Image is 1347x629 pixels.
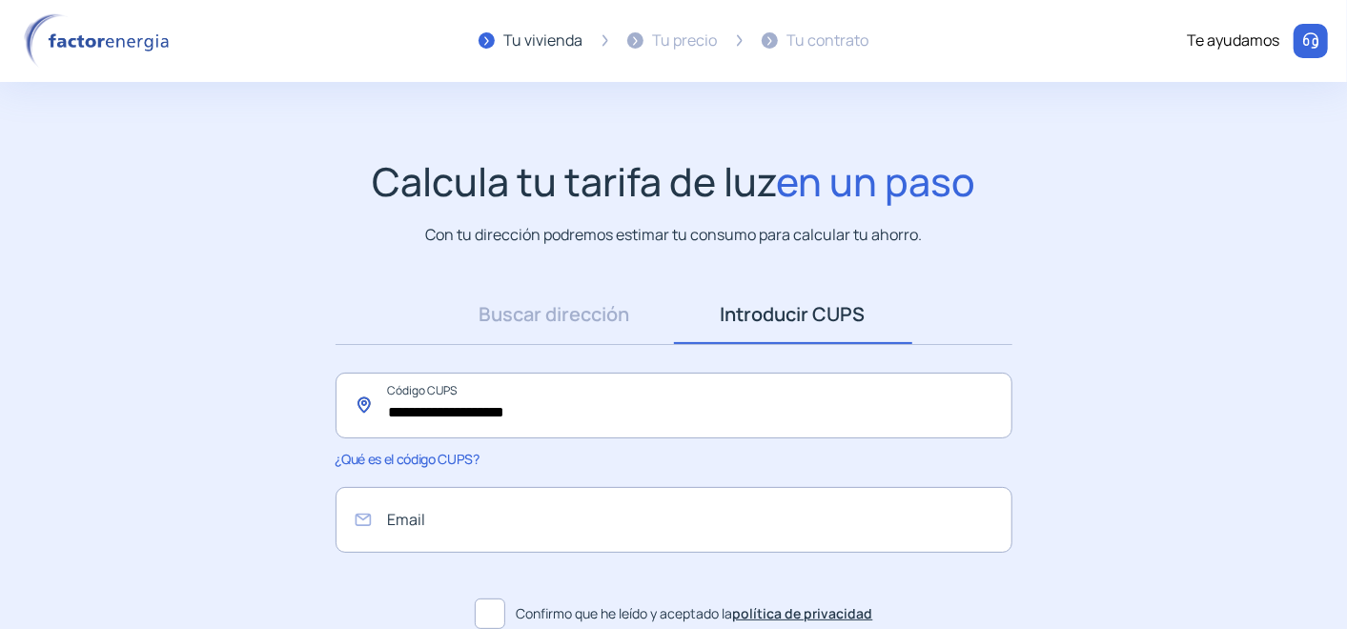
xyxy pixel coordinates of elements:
[517,603,873,624] span: Confirmo que he leído y aceptado la
[372,158,975,205] h1: Calcula tu tarifa de luz
[425,223,922,247] p: Con tu dirección podremos estimar tu consumo para calcular tu ahorro.
[787,29,869,53] div: Tu contrato
[776,154,975,208] span: en un paso
[733,604,873,622] a: política de privacidad
[1187,29,1279,53] div: Te ayudamos
[674,285,912,344] a: Introducir CUPS
[1301,31,1320,51] img: llamar
[504,29,583,53] div: Tu vivienda
[436,285,674,344] a: Buscar dirección
[336,450,480,468] span: ¿Qué es el código CUPS?
[19,13,181,69] img: logo factor
[653,29,718,53] div: Tu precio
